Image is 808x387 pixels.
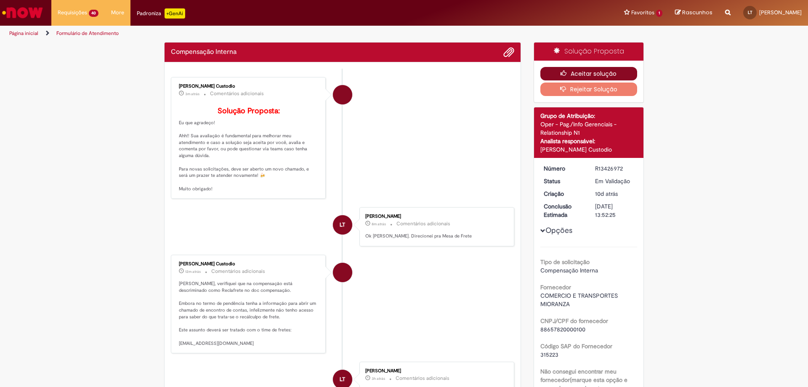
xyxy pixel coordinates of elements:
button: Adicionar anexos [503,47,514,58]
a: Rascunhos [675,9,712,17]
span: Requisições [58,8,87,17]
ul: Trilhas de página [6,26,532,41]
span: 40 [89,10,98,17]
div: Igor Alexandre Custodio [333,263,352,282]
p: Eu que agradeço! Ahh!! Sua avaliação é fundamental para melhorar meu atendimento e caso a solução... [179,107,319,192]
dt: Número [537,164,589,173]
time: 28/08/2025 14:26:55 [372,376,385,381]
div: [PERSON_NAME] [365,368,505,374]
span: Rascunhos [682,8,712,16]
small: Comentários adicionais [211,268,265,275]
span: Favoritos [631,8,654,17]
a: Página inicial [9,30,38,37]
span: 3h atrás [372,376,385,381]
p: Ok [PERSON_NAME]. Direcionei pra Mesa de Frete [365,233,505,240]
div: [PERSON_NAME] Custodio [179,84,319,89]
time: 28/08/2025 17:35:26 [185,269,201,274]
div: [DATE] 13:52:25 [595,202,634,219]
div: Luiz Toscan [333,215,352,235]
span: 3m atrás [185,91,199,96]
div: Analista responsável: [540,137,638,145]
a: Formulário de Atendimento [56,30,119,37]
b: Código SAP do Fornecedor [540,342,612,350]
time: 28/08/2025 17:44:21 [185,91,199,96]
h2: Compensação Interna Histórico de tíquete [171,48,237,56]
dt: Status [537,177,589,185]
span: 12m atrás [185,269,201,274]
div: 19/08/2025 08:58:43 [595,189,634,198]
small: Comentários adicionais [396,220,450,227]
b: Fornecedor [540,283,571,291]
div: Em Validação [595,177,634,185]
div: [PERSON_NAME] [365,214,505,219]
time: 19/08/2025 08:58:43 [595,190,618,198]
p: [PERSON_NAME], verifiquei que na compensação está descriminado como Reclafrete no doc compensação... [179,280,319,347]
span: 315223 [540,351,558,358]
div: Igor Alexandre Custodio [333,85,352,104]
button: Aceitar solução [540,67,638,80]
button: Rejeitar Solução [540,83,638,96]
div: Oper - Pag./Info Gerenciais - Relationship N1 [540,120,638,137]
div: [PERSON_NAME] Custodio [179,262,319,267]
div: Grupo de Atribuição: [540,112,638,120]
span: More [111,8,124,17]
b: Tipo de solicitação [540,258,590,266]
small: Comentários adicionais [396,375,449,382]
div: [PERSON_NAME] Custodio [540,145,638,154]
span: LT [748,10,752,15]
dt: Criação [537,189,589,198]
span: Compensação Interna [540,267,598,274]
div: Padroniza [137,8,185,19]
img: ServiceNow [1,4,44,21]
b: CNPJ/CPF do fornecedor [540,317,608,325]
time: 28/08/2025 17:39:42 [372,222,386,227]
span: 88657820000100 [540,326,585,333]
b: Solução Proposta: [218,106,280,116]
dt: Conclusão Estimada [537,202,589,219]
small: Comentários adicionais [210,90,264,97]
div: Solução Proposta [534,43,644,61]
span: 8m atrás [372,222,386,227]
span: [PERSON_NAME] [759,9,802,16]
p: +GenAi [165,8,185,19]
span: COMERCIO E TRANSPORTES MIORANZA [540,292,619,308]
span: LT [340,215,345,235]
div: R13426972 [595,164,634,173]
span: 1 [656,10,662,17]
span: 10d atrás [595,190,618,198]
